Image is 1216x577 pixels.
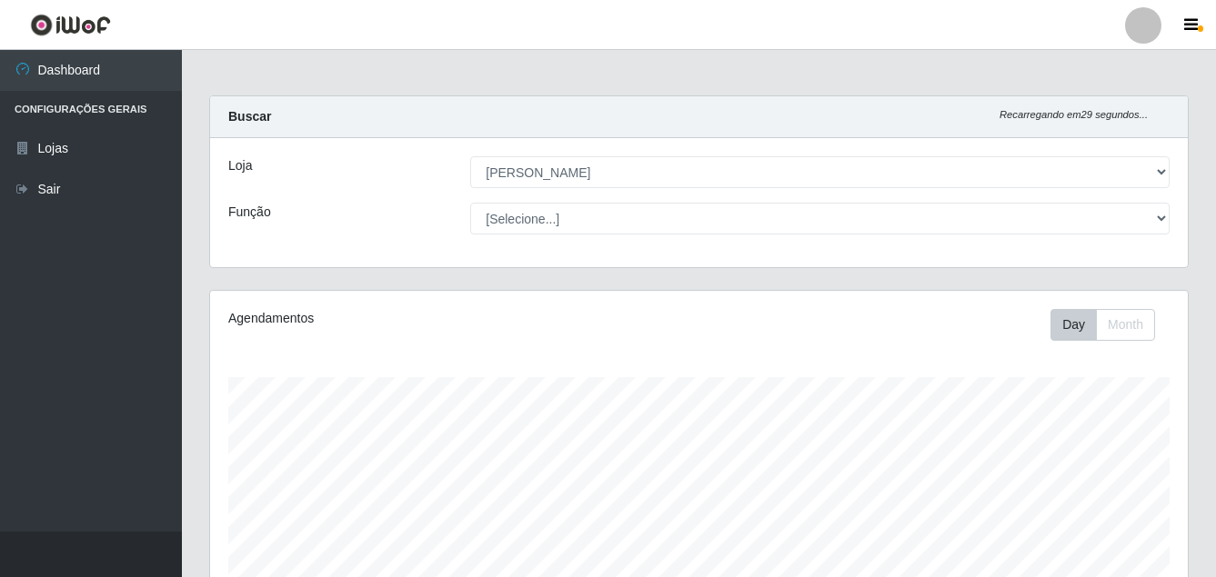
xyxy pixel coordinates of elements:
[1050,309,1097,341] button: Day
[228,156,252,175] label: Loja
[1050,309,1170,341] div: Toolbar with button groups
[1000,109,1148,120] i: Recarregando em 29 segundos...
[30,14,111,36] img: CoreUI Logo
[228,309,605,328] div: Agendamentos
[1050,309,1155,341] div: First group
[228,109,271,124] strong: Buscar
[228,203,271,222] label: Função
[1096,309,1155,341] button: Month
